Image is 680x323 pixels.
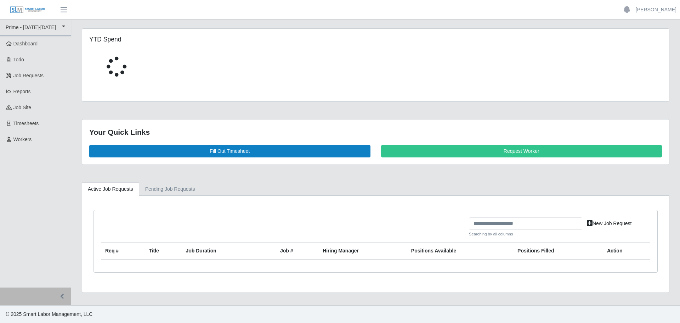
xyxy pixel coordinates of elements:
[101,243,144,260] th: Req #
[13,73,44,78] span: Job Requests
[381,145,662,157] a: Request Worker
[469,231,582,237] small: Searching by all columns
[10,6,45,14] img: SLM Logo
[13,41,38,46] span: Dashboard
[89,127,662,138] div: Your Quick Links
[13,57,24,62] span: Todo
[144,243,181,260] th: Title
[276,243,318,260] th: Job #
[603,243,650,260] th: Action
[13,105,32,110] span: job site
[139,182,201,196] a: Pending Job Requests
[636,6,676,13] a: [PERSON_NAME]
[13,89,31,94] span: Reports
[13,121,39,126] span: Timesheets
[407,243,513,260] th: Positions Available
[89,36,273,43] h5: YTD Spend
[181,243,259,260] th: Job Duration
[89,145,370,157] a: Fill Out Timesheet
[318,243,407,260] th: Hiring Manager
[82,182,139,196] a: Active Job Requests
[513,243,603,260] th: Positions Filled
[6,311,92,317] span: © 2025 Smart Labor Management, LLC
[13,137,32,142] span: Workers
[582,217,636,230] a: New Job Request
